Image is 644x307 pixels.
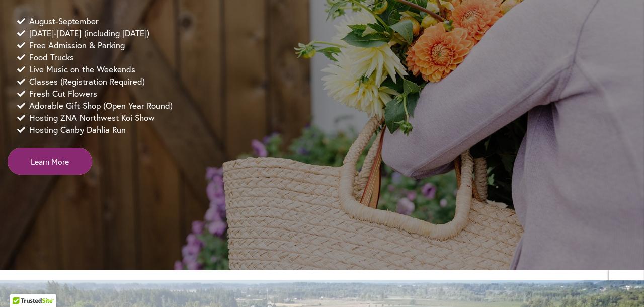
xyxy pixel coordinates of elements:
[29,39,125,51] span: Free Admission & Parking
[29,63,135,75] span: Live Music on the Weekends
[8,148,92,175] a: Learn More
[29,112,155,124] span: Hosting ZNA Northwest Koi Show
[29,27,149,39] span: [DATE]-[DATE] (including [DATE])
[29,51,74,63] span: Food Trucks
[29,15,99,27] span: August-September
[29,100,173,112] span: Adorable Gift Shop (Open Year Round)
[29,88,97,100] span: Fresh Cut Flowers
[31,156,69,167] span: Learn More
[29,124,126,136] span: Hosting Canby Dahlia Run
[29,75,145,88] span: Classes (Registration Required)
